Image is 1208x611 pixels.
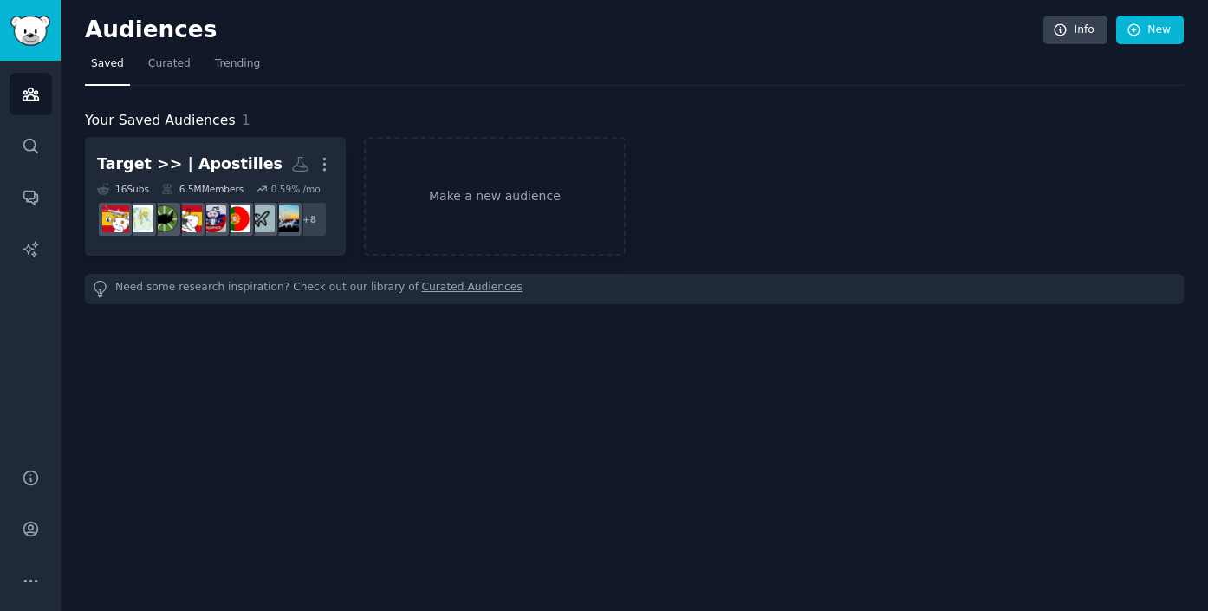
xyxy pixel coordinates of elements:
[209,50,266,86] a: Trending
[151,205,178,232] img: AmerExit
[291,201,328,237] div: + 8
[175,205,202,232] img: spain
[148,56,191,72] span: Curated
[364,137,625,256] a: Make a new audience
[422,280,523,298] a: Curated Audiences
[215,56,260,72] span: Trending
[127,205,153,232] img: IWantOut
[85,274,1184,304] div: Need some research inspiration? Check out our library of
[91,56,124,72] span: Saved
[97,153,283,175] div: Target >> | Apostilles
[1116,16,1184,45] a: New
[272,205,299,232] img: SpainExpats
[224,205,250,232] img: PortugalExpats
[142,50,197,86] a: Curated
[242,112,250,128] span: 1
[85,110,236,132] span: Your Saved Audiences
[85,16,1043,44] h2: Audiences
[102,205,129,232] img: GoingToSpain
[248,205,275,232] img: ExpatFIRE
[10,16,50,46] img: GummySearch logo
[85,137,346,256] a: Target >> | Apostilles16Subs6.5MMembers0.59% /mo+8SpainExpatsExpatFIREPortugalExpatsPhilippines_E...
[97,183,149,195] div: 16 Sub s
[199,205,226,232] img: Philippines_Expats
[161,183,244,195] div: 6.5M Members
[271,183,321,195] div: 0.59 % /mo
[1043,16,1107,45] a: Info
[85,50,130,86] a: Saved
